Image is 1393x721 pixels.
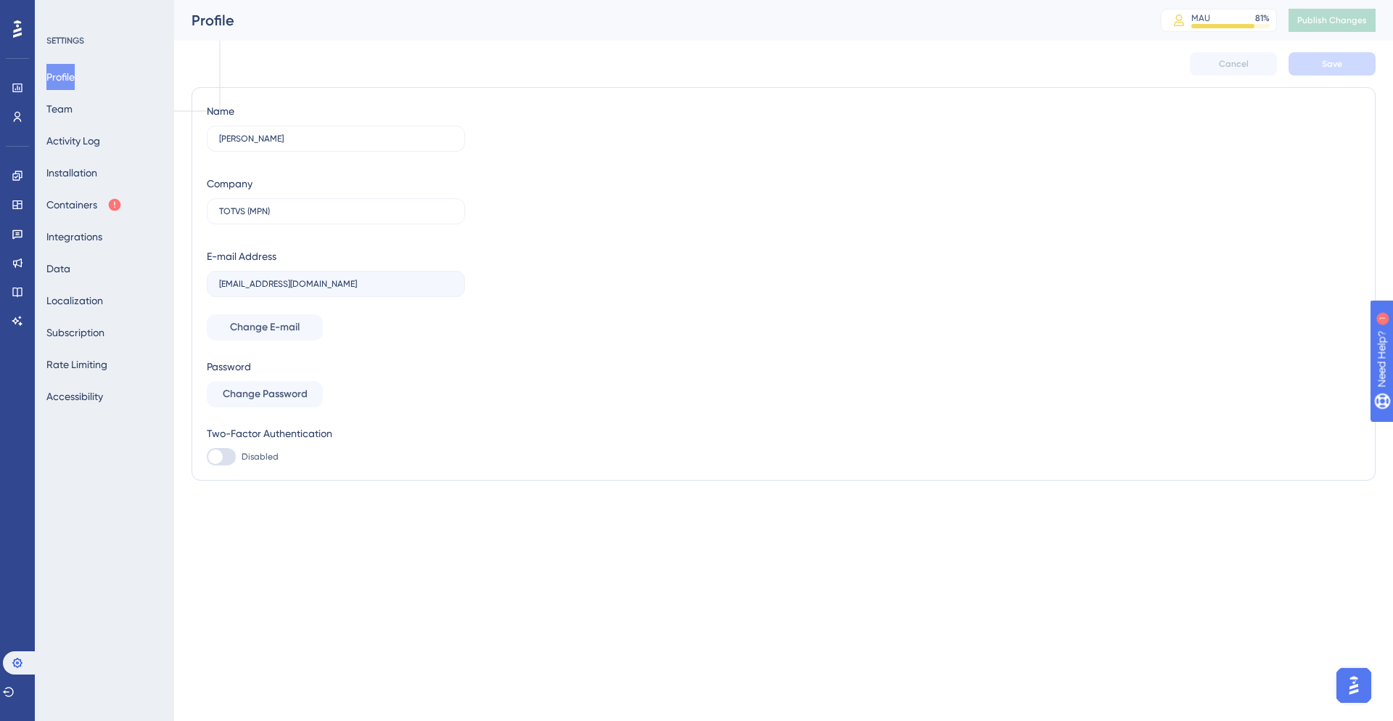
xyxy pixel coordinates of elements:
button: Team [46,96,73,122]
div: Two-Factor Authentication [207,425,465,442]
input: E-mail Address [219,279,453,289]
button: Data [46,256,70,282]
button: Profile [46,64,75,90]
div: Profile [192,10,1125,30]
div: MAU [1191,12,1210,24]
button: Change E-mail [207,314,323,341]
input: Name Surname [219,134,453,144]
button: Publish Changes [1289,9,1376,32]
div: Company [207,175,252,192]
span: Change Password [223,386,308,403]
div: Name [207,102,234,120]
button: Integrations [46,224,102,250]
input: Company Name [219,206,453,216]
div: E-mail Address [207,248,276,265]
div: SETTINGS [46,35,164,46]
button: Rate Limiting [46,351,107,378]
div: Outline [6,6,212,19]
button: Accessibility [46,383,103,410]
button: Containers [46,192,122,218]
button: Localization [46,288,103,314]
span: Disabled [242,451,279,463]
button: Installation [46,160,97,186]
iframe: UserGuiding AI Assistant Launcher [1332,664,1376,707]
span: Save [1322,58,1342,70]
a: Back to Top [22,19,78,31]
button: Save [1289,52,1376,76]
label: [GEOGRAPHIC_DATA][PERSON_NAME] [6,88,124,113]
span: Change E-mail [230,319,300,336]
button: Change Password [207,381,323,407]
h3: Estilo [6,46,212,62]
div: 1 [101,7,105,19]
span: Cancel [1219,58,1249,70]
span: Publish Changes [1297,15,1367,26]
div: Password [207,358,465,375]
button: Cancel [1190,52,1277,76]
button: Activity Log [46,128,100,154]
button: Subscription [46,319,104,346]
span: Need Help? [34,4,91,21]
div: 81 % [1255,12,1270,24]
